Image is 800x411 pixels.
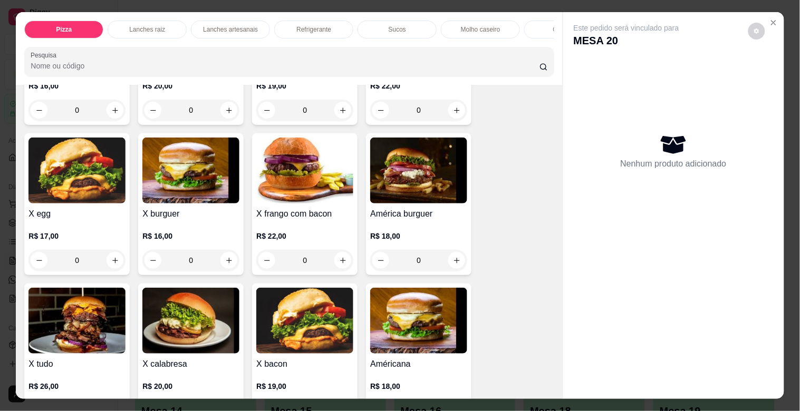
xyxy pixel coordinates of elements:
[56,25,72,34] p: Pizza
[370,81,467,91] p: R$ 22,00
[370,358,467,370] h4: Américana
[765,14,782,31] button: Close
[621,158,727,170] p: Nenhum produto adicionado
[256,81,353,91] p: R$ 19,00
[28,231,126,241] p: R$ 17,00
[142,288,239,354] img: product-image
[28,81,126,91] p: R$ 16,00
[296,25,331,34] p: Refrigerante
[256,288,353,354] img: product-image
[553,25,575,34] p: Cerveja
[28,208,126,220] h4: X egg
[28,138,126,203] img: product-image
[370,381,467,392] p: R$ 18,00
[256,208,353,220] h4: X frango com bacon
[31,51,60,60] label: Pesquisa
[256,381,353,392] p: R$ 19,00
[129,25,165,34] p: Lanches raiz
[28,288,126,354] img: product-image
[370,208,467,220] h4: América burguer
[748,23,765,40] button: decrease-product-quantity
[142,358,239,370] h4: X calabresa
[256,138,353,203] img: product-image
[142,208,239,220] h4: X burguer
[461,25,500,34] p: Molho caseiro
[142,381,239,392] p: R$ 20,00
[142,81,239,91] p: R$ 20,00
[31,61,539,71] input: Pesquisa
[370,288,467,354] img: product-image
[370,231,467,241] p: R$ 18,00
[203,25,258,34] p: Lanches artesanais
[256,358,353,370] h4: X bacon
[28,381,126,392] p: R$ 26,00
[28,358,126,370] h4: X tudo
[142,231,239,241] p: R$ 16,00
[574,23,679,33] p: Este pedido será vinculado para
[256,231,353,241] p: R$ 22,00
[389,25,406,34] p: Sucos
[142,138,239,203] img: product-image
[370,138,467,203] img: product-image
[574,33,679,48] p: MESA 20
